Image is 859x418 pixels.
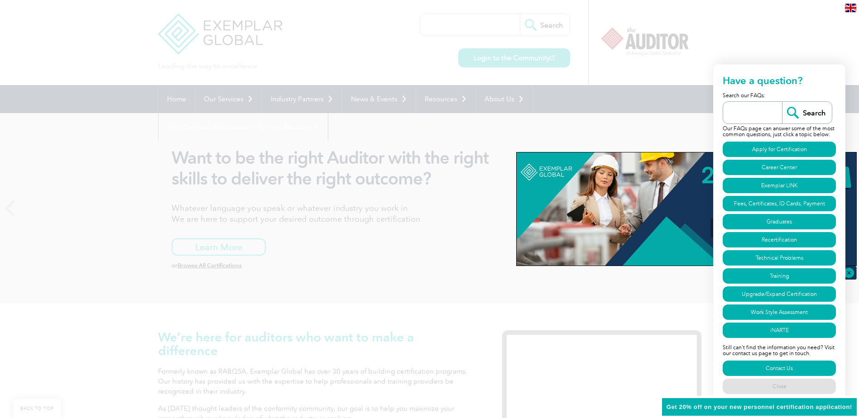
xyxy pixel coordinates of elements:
[667,404,852,410] span: Get 20% off on your new personnel certification application!
[723,74,836,91] h2: Have a question?
[723,339,836,359] p: Still can't find the information you need? Visit our contact us page to get in touch.
[723,214,836,229] a: Graduates
[723,124,836,140] p: Our FAQs page can answer some of the most common questions, just click a topic below:
[723,323,836,338] a: iNARTE
[723,286,836,302] a: Upgrade/Expand Certification
[723,160,836,175] a: Career Center
[845,4,856,12] img: en
[782,102,832,123] input: Search
[723,268,836,284] a: Training
[723,232,836,247] a: Recertification
[723,91,836,101] p: Search our FAQs:
[723,142,836,157] a: Apply for Certification
[723,304,836,320] a: Work Style Assessment
[723,379,836,394] a: Close
[723,361,836,376] a: Contact Us
[723,250,836,266] a: Technical Problems
[723,178,836,193] a: Exemplar LINK
[723,196,836,211] a: Fees, Certificates, ID Cards, Payment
